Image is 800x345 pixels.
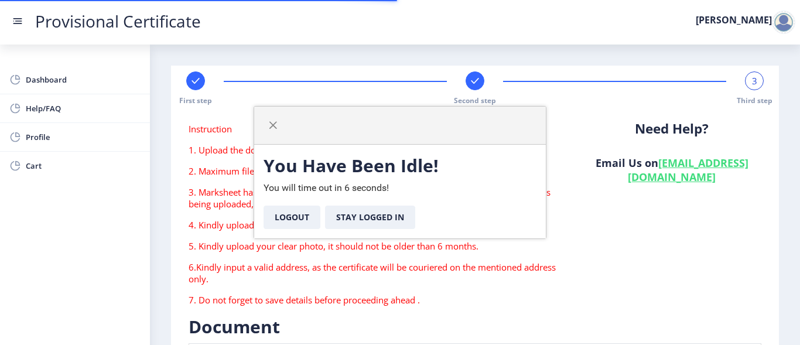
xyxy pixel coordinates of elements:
[189,144,565,156] p: 1. Upload the documents in jpg/jpeg/png or pdf format only .
[189,165,565,177] p: 2. Maximum file size should be 5 MB.
[635,119,709,138] b: Need Help?
[26,130,141,144] span: Profile
[254,145,546,238] div: You will time out in 6 seconds!
[696,15,772,25] label: [PERSON_NAME]
[264,206,320,229] button: Logout
[189,123,232,135] span: Instruction
[189,294,565,306] p: 7. Do not forget to save details before proceeding ahead .
[26,101,141,115] span: Help/FAQ
[189,315,761,339] h3: Document
[582,156,761,184] h6: Email Us on
[189,186,565,210] p: 3. Marksheet has to be uploaded in the original copy . In case of Photocopy / Xerox copies being ...
[26,159,141,173] span: Cart
[23,15,213,28] a: Provisional Certificate
[628,156,748,184] a: [EMAIL_ADDRESS][DOMAIN_NAME]
[179,95,212,105] span: First step
[737,95,772,105] span: Third step
[189,261,565,285] p: 6.Kindly input a valid address, as the certificate will be couriered on the mentioned address only.
[454,95,496,105] span: Second step
[264,154,536,177] h3: You Have Been Idle!
[26,73,141,87] span: Dashboard
[325,206,415,229] button: Stay Logged In
[189,219,565,231] p: 4. Kindly upload your Final Year/Semester Pass Marksheet.
[752,75,757,87] span: 3
[189,240,565,252] p: 5. Kindly upload your clear photo, it should not be older than 6 months.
